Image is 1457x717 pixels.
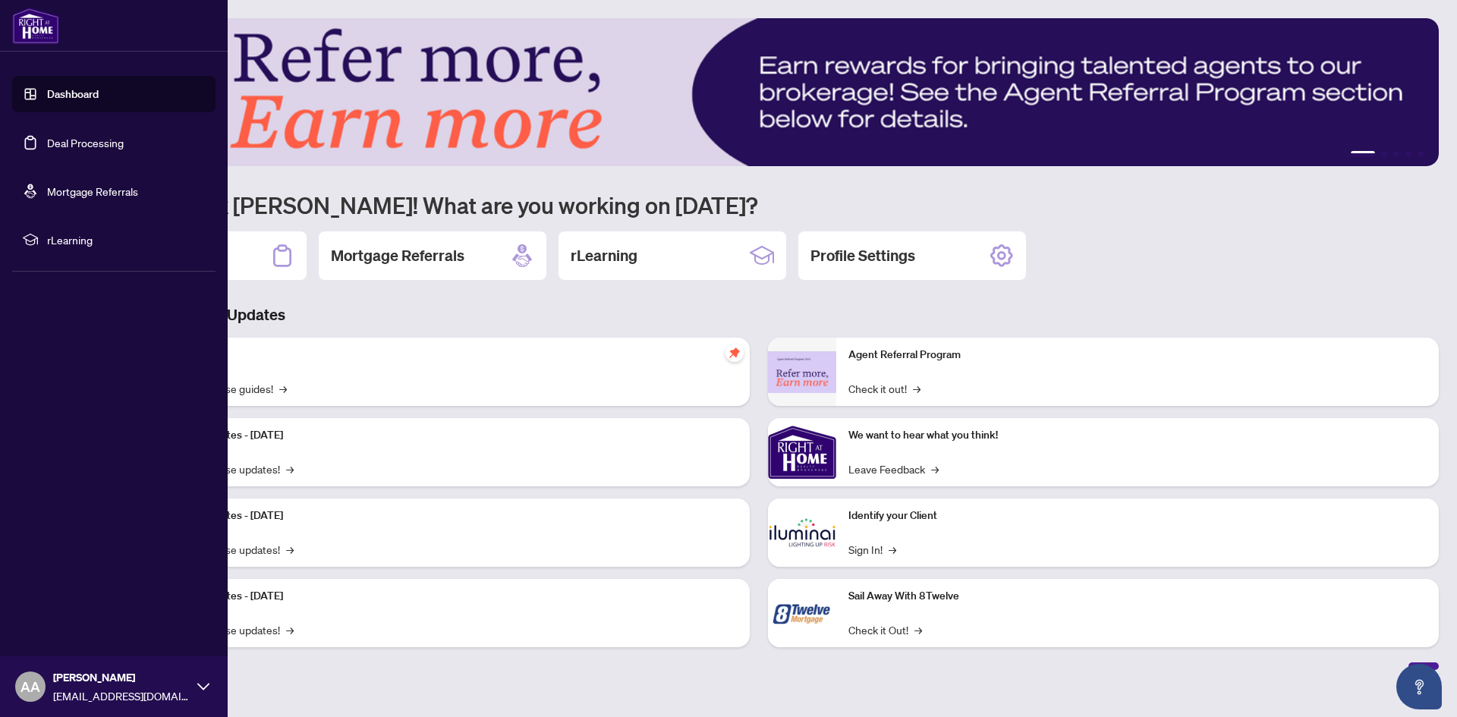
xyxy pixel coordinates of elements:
button: 3 [1393,151,1399,157]
h3: Brokerage & Industry Updates [79,304,1439,325]
a: Sign In!→ [848,541,896,558]
p: Sail Away With 8Twelve [848,588,1427,605]
span: pushpin [725,344,744,362]
span: → [889,541,896,558]
span: AA [20,676,40,697]
button: Open asap [1396,664,1442,709]
h1: Welcome back [PERSON_NAME]! What are you working on [DATE]? [79,190,1439,219]
span: → [286,541,294,558]
button: 4 [1405,151,1411,157]
a: Deal Processing [47,136,124,149]
span: → [286,621,294,638]
p: Agent Referral Program [848,347,1427,363]
h2: Profile Settings [810,245,915,266]
span: → [286,461,294,477]
a: Mortgage Referrals [47,184,138,198]
p: Platform Updates - [DATE] [159,427,738,444]
span: [PERSON_NAME] [53,669,190,686]
img: Slide 0 [79,18,1439,166]
span: → [279,380,287,397]
p: Platform Updates - [DATE] [159,508,738,524]
span: → [931,461,939,477]
a: Check it out!→ [848,380,920,397]
button: 1 [1351,151,1375,157]
img: Identify your Client [768,498,836,567]
p: Identify your Client [848,508,1427,524]
img: Agent Referral Program [768,351,836,393]
button: 2 [1381,151,1387,157]
a: Dashboard [47,87,99,101]
a: Check it Out!→ [848,621,922,638]
button: 5 [1418,151,1424,157]
span: → [914,621,922,638]
span: rLearning [47,231,205,248]
p: We want to hear what you think! [848,427,1427,444]
h2: rLearning [571,245,637,266]
img: logo [12,8,59,44]
span: → [913,380,920,397]
span: [EMAIL_ADDRESS][DOMAIN_NAME] [53,687,190,704]
p: Self-Help [159,347,738,363]
img: We want to hear what you think! [768,418,836,486]
img: Sail Away With 8Twelve [768,579,836,647]
p: Platform Updates - [DATE] [159,588,738,605]
h2: Mortgage Referrals [331,245,464,266]
a: Leave Feedback→ [848,461,939,477]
